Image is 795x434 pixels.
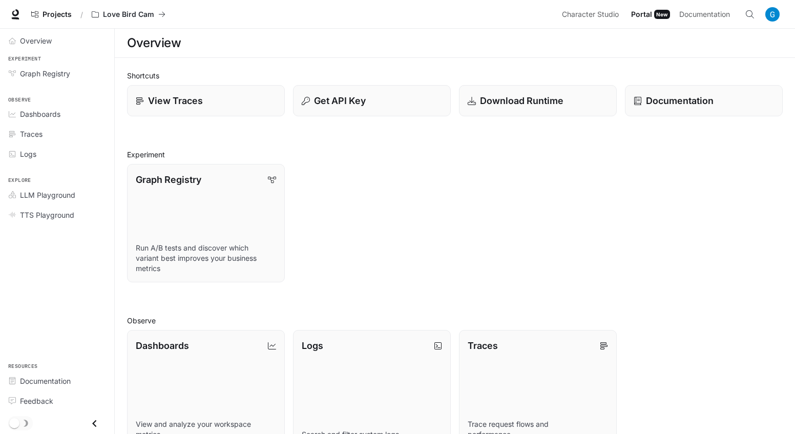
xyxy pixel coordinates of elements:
[103,10,154,19] p: Love Bird Cam
[627,4,674,25] a: PortalNew
[4,125,110,143] a: Traces
[87,4,170,25] button: All workspaces
[20,68,70,79] span: Graph Registry
[4,206,110,224] a: TTS Playground
[127,164,285,282] a: Graph RegistryRun A/B tests and discover which variant best improves your business metrics
[4,105,110,123] a: Dashboards
[480,94,563,108] p: Download Runtime
[136,339,189,353] p: Dashboards
[9,417,19,428] span: Dark mode toggle
[4,65,110,82] a: Graph Registry
[76,9,87,20] div: /
[293,85,451,116] button: Get API Key
[762,4,783,25] button: User avatar
[20,109,60,119] span: Dashboards
[631,8,652,21] span: Portal
[148,94,203,108] p: View Traces
[740,4,760,25] button: Open Command Menu
[27,4,76,25] a: Go to projects
[136,173,201,187] p: Graph Registry
[558,4,626,25] a: Character Studio
[765,7,780,22] img: User avatar
[675,4,738,25] a: Documentation
[20,35,52,46] span: Overview
[679,8,730,21] span: Documentation
[127,85,285,116] a: View Traces
[20,396,53,406] span: Feedback
[654,10,670,19] div: New
[459,85,617,116] a: Download Runtime
[562,8,619,21] span: Character Studio
[314,94,366,108] p: Get API Key
[20,190,75,200] span: LLM Playground
[20,376,71,386] span: Documentation
[127,149,783,160] h2: Experiment
[43,10,72,19] span: Projects
[20,129,43,139] span: Traces
[136,243,276,274] p: Run A/B tests and discover which variant best improves your business metrics
[625,85,783,116] a: Documentation
[646,94,714,108] p: Documentation
[4,372,110,390] a: Documentation
[127,315,783,326] h2: Observe
[4,186,110,204] a: LLM Playground
[20,210,74,220] span: TTS Playground
[4,145,110,163] a: Logs
[4,392,110,410] a: Feedback
[468,339,498,353] p: Traces
[20,149,36,159] span: Logs
[127,33,181,53] h1: Overview
[127,70,783,81] h2: Shortcuts
[4,32,110,50] a: Overview
[83,413,106,434] button: Close drawer
[302,339,323,353] p: Logs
